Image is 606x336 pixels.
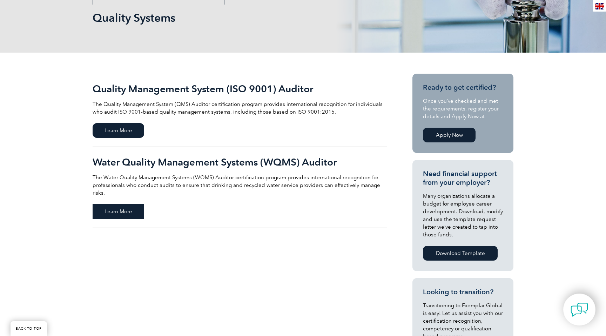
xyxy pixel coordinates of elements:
p: Once you’ve checked and met the requirements, register your details and Apply Now at [423,97,503,120]
h1: Quality Systems [93,11,362,25]
a: BACK TO TOP [11,321,47,336]
h3: Need financial support from your employer? [423,169,503,187]
h2: Water Quality Management Systems (WQMS) Auditor [93,156,387,168]
img: contact-chat.png [571,301,588,318]
a: Water Quality Management Systems (WQMS) Auditor The Water Quality Management Systems (WQMS) Audit... [93,147,387,228]
a: Quality Management System (ISO 9001) Auditor The Quality Management System (QMS) Auditor certific... [93,74,387,147]
a: Apply Now [423,128,476,142]
p: The Quality Management System (QMS) Auditor certification program provides international recognit... [93,100,387,116]
h3: Ready to get certified? [423,83,503,92]
h2: Quality Management System (ISO 9001) Auditor [93,83,387,94]
img: en [595,3,604,9]
p: The Water Quality Management Systems (WQMS) Auditor certification program provides international ... [93,174,387,197]
span: Learn More [93,123,144,138]
span: Learn More [93,204,144,219]
p: Many organizations allocate a budget for employee career development. Download, modify and use th... [423,192,503,238]
a: Download Template [423,246,498,261]
h3: Looking to transition? [423,288,503,296]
